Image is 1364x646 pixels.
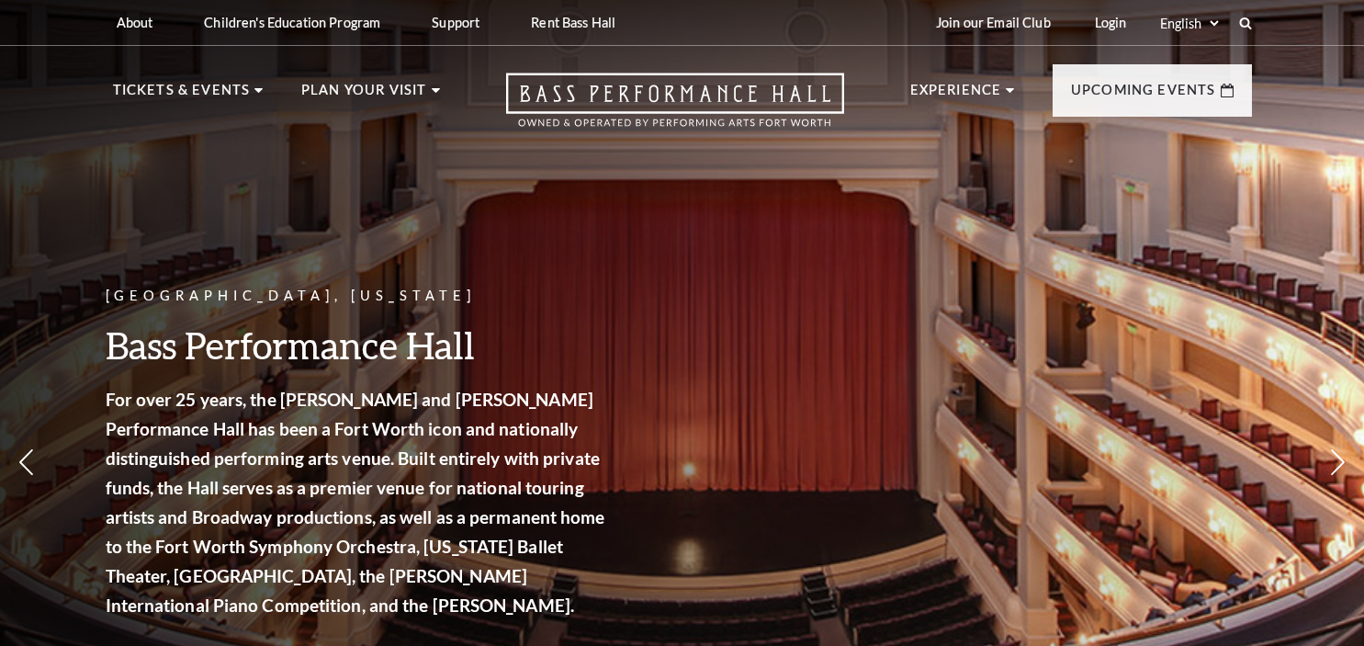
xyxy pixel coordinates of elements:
[1071,79,1216,112] p: Upcoming Events
[113,79,251,112] p: Tickets & Events
[106,389,605,616] strong: For over 25 years, the [PERSON_NAME] and [PERSON_NAME] Performance Hall has been a Fort Worth ico...
[106,322,611,368] h3: Bass Performance Hall
[117,15,153,30] p: About
[204,15,380,30] p: Children's Education Program
[106,285,611,308] p: [GEOGRAPHIC_DATA], [US_STATE]
[1156,15,1222,32] select: Select:
[910,79,1002,112] p: Experience
[301,79,427,112] p: Plan Your Visit
[531,15,615,30] p: Rent Bass Hall
[432,15,479,30] p: Support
